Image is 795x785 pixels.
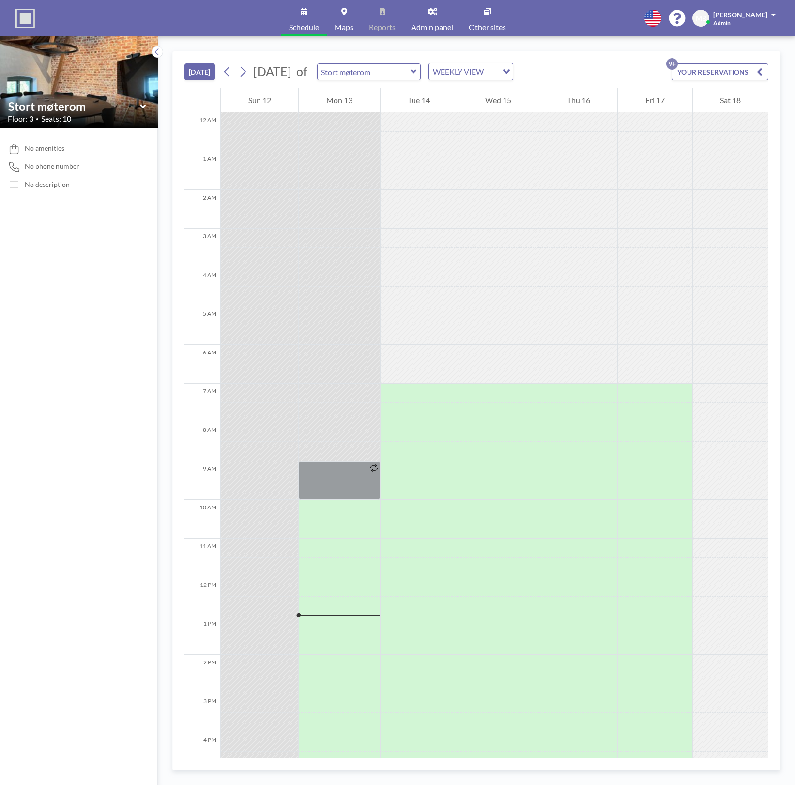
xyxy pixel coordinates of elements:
[618,88,692,112] div: Fri 17
[184,577,220,616] div: 12 PM
[41,114,71,123] span: Seats: 10
[184,151,220,190] div: 1 AM
[8,99,140,113] input: Stort møterom
[184,500,220,539] div: 10 AM
[221,88,298,112] div: Sun 12
[539,88,617,112] div: Thu 16
[713,19,731,27] span: Admin
[184,267,220,306] div: 4 AM
[487,65,497,78] input: Search for option
[458,88,539,112] div: Wed 15
[369,23,396,31] span: Reports
[184,306,220,345] div: 5 AM
[184,63,215,80] button: [DATE]
[8,114,33,123] span: Floor: 3
[25,162,79,170] span: No phone number
[693,88,768,112] div: Sat 18
[429,63,513,80] div: Search for option
[25,180,70,189] div: No description
[184,655,220,693] div: 2 PM
[713,11,767,19] span: [PERSON_NAME]
[184,190,220,229] div: 2 AM
[184,732,220,771] div: 4 PM
[335,23,353,31] span: Maps
[289,23,319,31] span: Schedule
[672,63,768,80] button: YOUR RESERVATIONS9+
[184,345,220,384] div: 6 AM
[296,64,307,79] span: of
[381,88,458,112] div: Tue 14
[15,9,35,28] img: organization-logo
[184,616,220,655] div: 1 PM
[184,461,220,500] div: 9 AM
[318,64,411,80] input: Stort møterom
[299,88,380,112] div: Mon 13
[184,539,220,577] div: 11 AM
[184,229,220,267] div: 3 AM
[25,144,64,153] span: No amenities
[36,116,39,122] span: •
[411,23,453,31] span: Admin panel
[184,693,220,732] div: 3 PM
[184,112,220,151] div: 12 AM
[253,64,291,78] span: [DATE]
[184,384,220,422] div: 7 AM
[431,65,486,78] span: WEEKLY VIEW
[469,23,506,31] span: Other sites
[184,422,220,461] div: 8 AM
[696,14,706,23] span: MB
[666,58,678,70] p: 9+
